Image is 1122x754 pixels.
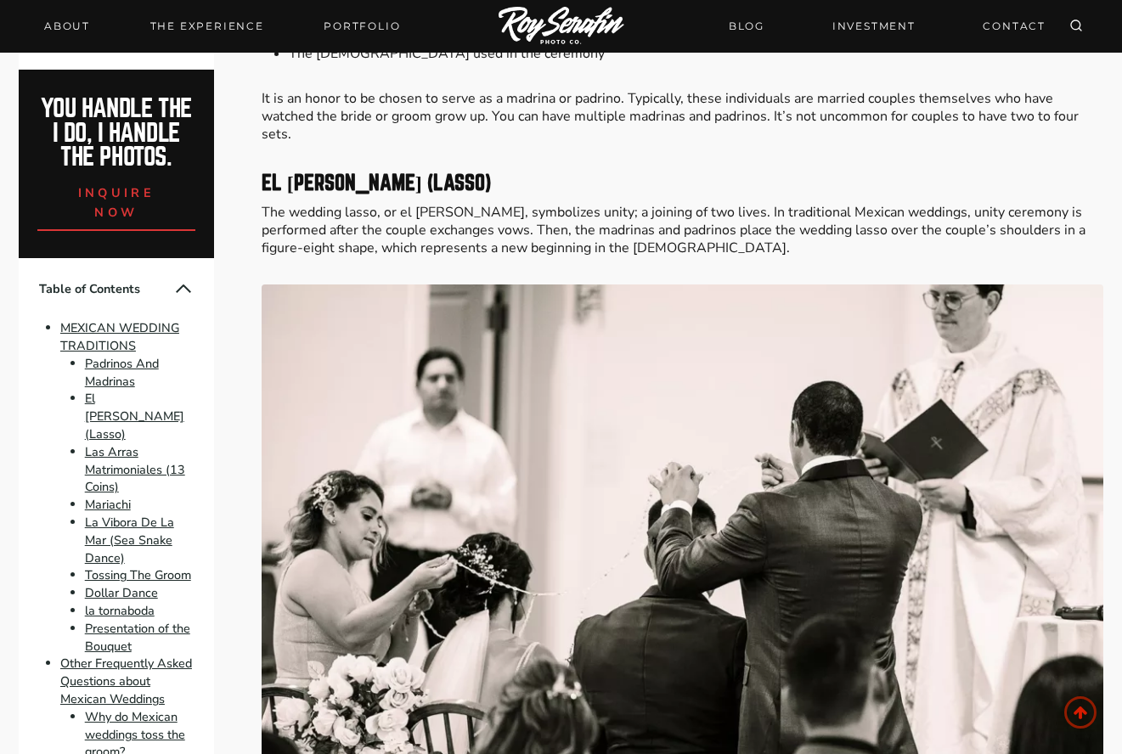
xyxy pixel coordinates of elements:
[78,184,155,221] span: inquire now
[313,14,410,38] a: Portfolio
[85,567,191,584] a: Tossing The Groom
[85,443,185,496] a: Las Arras Matrimoniales (13 Coins)
[34,14,410,38] nav: Primary Navigation
[973,11,1056,41] a: CONTACT
[289,45,1104,63] li: The [DEMOGRAPHIC_DATA] used in the ceremony
[85,355,159,390] a: Padrinos And Madrinas
[85,584,158,601] a: Dollar Dance
[85,602,155,619] a: la tornaboda
[37,170,195,231] a: inquire now
[34,14,100,38] a: About
[85,514,174,566] a: La Vibora De La Mar (Sea Snake Dance)
[60,319,179,354] a: MEXICAN WEDDING TRADITIONS
[262,172,491,194] strong: El [PERSON_NAME] (Lasso)
[1064,696,1097,729] a: Scroll to top
[140,14,274,38] a: THE EXPERIENCE
[262,90,1104,143] p: It is an honor to be chosen to serve as a madrina or padrino. Typically, these individuals are ma...
[719,11,1056,41] nav: Secondary Navigation
[499,7,624,47] img: Logo of Roy Serafin Photo Co., featuring stylized text in white on a light background, representi...
[85,620,190,655] a: Presentation of the Bouquet
[719,11,775,41] a: BLOG
[60,656,192,708] a: Other Frequently Asked Questions about Mexican Weddings
[1064,14,1088,38] button: View Search Form
[85,391,184,443] a: El [PERSON_NAME] (Lasso)
[39,280,173,298] span: Table of Contents
[37,97,195,170] h2: You handle the i do, I handle the photos.
[85,496,131,513] a: Mariachi
[822,11,926,41] a: INVESTMENT
[173,279,194,299] button: Collapse Table of Contents
[262,204,1104,256] p: The wedding lasso, or el [PERSON_NAME], symbolizes unity; a joining of two lives. In traditional ...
